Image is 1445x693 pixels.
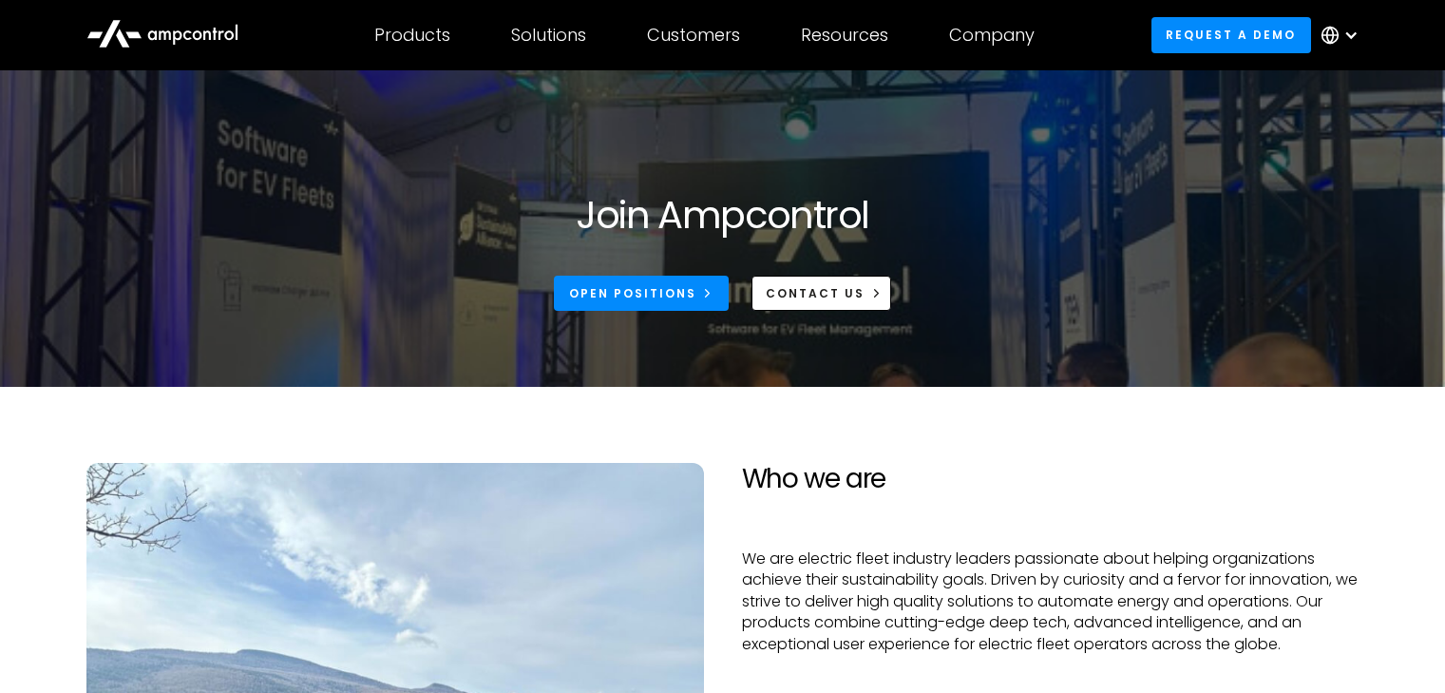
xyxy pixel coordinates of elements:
[751,276,891,311] a: CONTACT US
[569,285,696,302] div: Open Positions
[647,25,740,46] div: Customers
[554,276,729,311] a: Open Positions
[742,549,1359,655] p: We are electric fleet industry leaders passionate about helping organizations achieve their susta...
[801,25,888,46] div: Resources
[949,25,1035,46] div: Company
[1151,17,1311,52] a: Request a demo
[511,25,586,46] div: Solutions
[742,463,1359,495] h2: Who we are
[576,192,868,238] h1: Join Ampcontrol
[374,25,450,46] div: Products
[766,285,865,302] div: CONTACT US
